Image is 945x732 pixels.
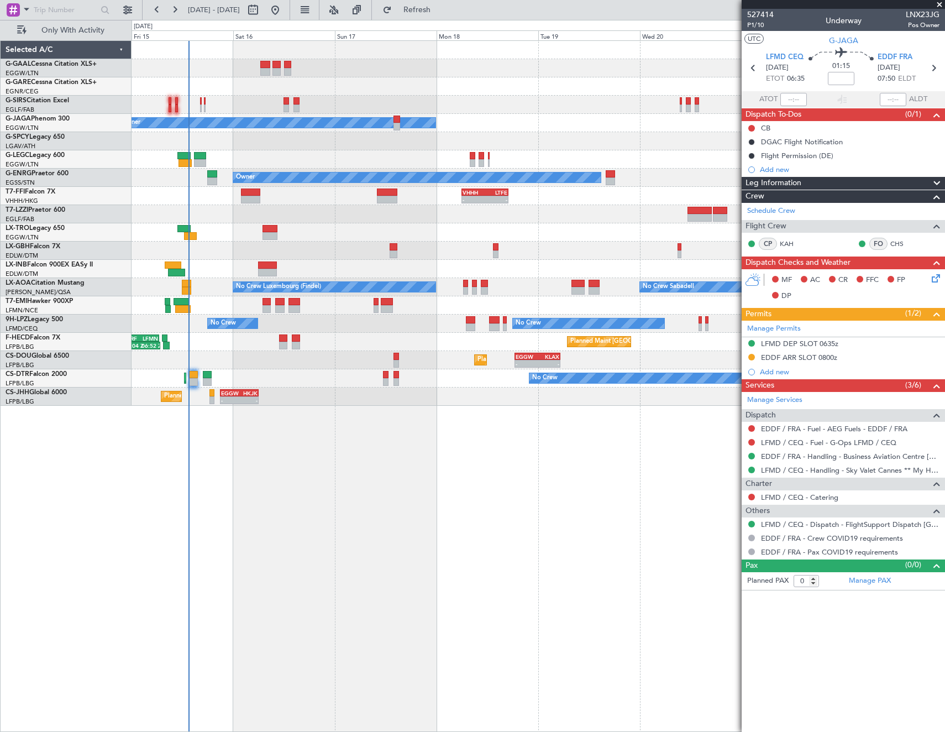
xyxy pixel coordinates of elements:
a: LFMD / CEQ - Fuel - G-Ops LFMD / CEQ [761,438,896,447]
a: G-GAALCessna Citation XLS+ [6,61,97,67]
span: ELDT [898,74,916,85]
span: T7-LZZI [6,207,28,213]
div: No Crew [516,315,541,332]
div: Add new [760,165,939,174]
a: EGNR/CEG [6,87,39,96]
a: Manage Services [747,395,802,406]
span: Others [746,505,770,517]
div: FO [869,238,888,250]
a: EGGW/LTN [6,160,39,169]
div: [DATE] [134,22,153,32]
a: EGGW/LTN [6,69,39,77]
a: LFPB/LBG [6,361,34,369]
span: AC [810,275,820,286]
a: LFMD / CEQ - Dispatch - FlightSupport Dispatch [GEOGRAPHIC_DATA] [761,520,939,529]
span: Dispatch Checks and Weather [746,257,851,269]
span: DP [781,291,791,302]
div: Mon 18 [437,30,538,40]
a: LFMD/CEQ [6,325,38,333]
a: EGLF/FAB [6,215,34,223]
a: EDDF / FRA - Crew COVID19 requirements [761,534,903,543]
div: VHHH [463,189,485,196]
a: EDDF / FRA - Fuel - AEG Fuels - EDDF / FRA [761,424,907,433]
a: Manage Permits [747,323,801,334]
span: Dispatch To-Dos [746,108,801,121]
a: G-SPCYLegacy 650 [6,134,65,140]
input: --:-- [780,93,807,106]
span: LX-AOA [6,280,31,286]
span: G-ENRG [6,170,32,177]
span: Leg Information [746,177,801,190]
span: LX-GBH [6,243,30,250]
span: LX-TRO [6,225,29,232]
div: - [516,360,537,367]
span: Only With Activity [29,27,117,34]
a: VHHH/HKG [6,197,38,205]
a: LFPB/LBG [6,343,34,351]
a: EDLW/DTM [6,270,38,278]
span: F-HECD [6,334,30,341]
span: CR [838,275,848,286]
span: Flight Crew [746,220,786,233]
a: CS-DOUGlobal 6500 [6,353,69,359]
a: F-HECDFalcon 7X [6,334,60,341]
div: No Crew Sabadell [643,279,694,295]
span: 527414 [747,9,774,20]
div: Fri 15 [132,30,233,40]
span: T7-EMI [6,298,27,305]
span: G-JAGA [6,116,31,122]
a: T7-EMIHawker 900XP [6,298,73,305]
div: Owner [236,169,255,186]
div: Add new [760,367,939,377]
a: CS-JHHGlobal 6000 [6,389,67,396]
a: Manage PAX [849,576,891,587]
div: - [537,360,559,367]
a: G-ENRGPraetor 600 [6,170,69,177]
button: Refresh [377,1,444,19]
span: Services [746,379,774,392]
span: [DATE] [766,62,789,74]
div: Sat 16 [233,30,335,40]
a: G-JAGAPhenom 300 [6,116,70,122]
a: G-LEGCLegacy 600 [6,152,65,159]
span: MF [781,275,792,286]
a: CHS [890,239,915,249]
a: LFPB/LBG [6,379,34,388]
div: Planned Maint [GEOGRAPHIC_DATA] ([GEOGRAPHIC_DATA]) [164,388,338,405]
a: LFMD / CEQ - Catering [761,493,838,502]
div: EGGW [516,353,537,360]
a: LFMN/NCE [6,306,38,315]
div: 06:52 Z [141,342,159,349]
span: CS-DTR [6,371,29,378]
span: T7-FFI [6,189,25,195]
div: Planned Maint [GEOGRAPHIC_DATA] ([GEOGRAPHIC_DATA]) [570,333,744,350]
div: Wed 20 [640,30,742,40]
div: - [485,196,507,203]
div: - [463,196,485,203]
span: LNX23JG [906,9,939,20]
a: EDLW/DTM [6,252,38,260]
div: LFMD DEP SLOT 0635z [761,339,838,348]
span: LX-INB [6,262,27,268]
div: - [239,397,258,404]
a: LX-INBFalcon 900EX EASy II [6,262,93,268]
span: P1/10 [747,20,774,30]
a: LX-TROLegacy 650 [6,225,65,232]
div: No Crew [532,370,558,386]
span: EDDF FRA [878,52,912,63]
span: Pos Owner [906,20,939,30]
span: 9H-LPZ [6,316,28,323]
a: EGGW/LTN [6,233,39,242]
a: 9H-LPZLegacy 500 [6,316,63,323]
span: G-JAGA [829,35,858,46]
a: EGLF/FAB [6,106,34,114]
span: CS-JHH [6,389,29,396]
span: Pax [746,560,758,572]
a: LGAV/ATH [6,142,35,150]
button: Only With Activity [12,22,120,39]
a: G-GARECessna Citation XLS+ [6,79,97,86]
a: LFPB/LBG [6,398,34,406]
span: ALDT [909,94,927,105]
a: CS-DTRFalcon 2000 [6,371,67,378]
span: ATOT [759,94,778,105]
